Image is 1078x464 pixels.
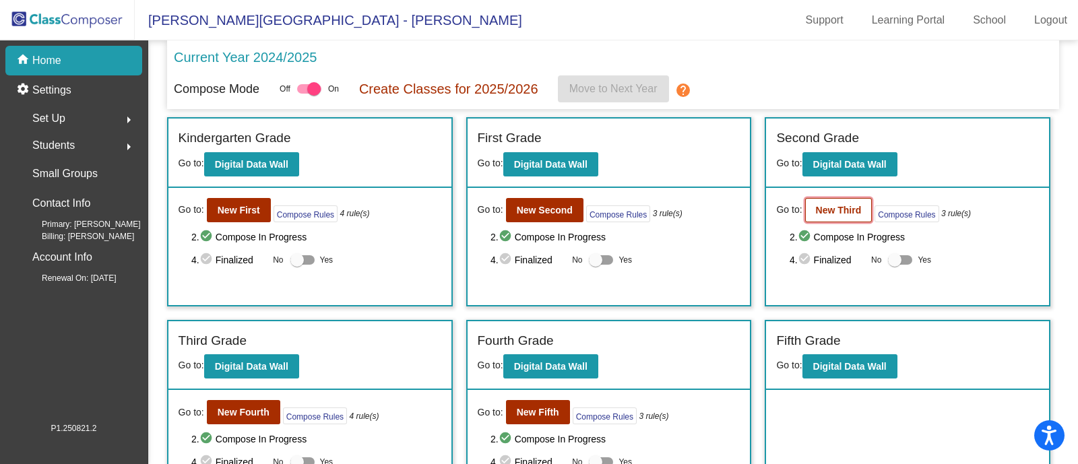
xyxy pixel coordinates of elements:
[776,331,840,351] label: Fifth Grade
[179,203,204,217] span: Go to:
[199,252,216,268] mat-icon: check_circle
[179,331,247,351] label: Third Grade
[215,361,288,372] b: Digital Data Wall
[514,159,588,170] b: Digital Data Wall
[32,82,71,98] p: Settings
[813,159,887,170] b: Digital Data Wall
[179,360,204,370] span: Go to:
[478,405,503,420] span: Go to:
[941,207,971,220] i: 3 rule(s)
[179,405,204,420] span: Go to:
[499,252,515,268] mat-icon: check_circle
[191,252,266,268] span: 4. Finalized
[179,129,291,148] label: Kindergarten Grade
[490,252,565,268] span: 4. Finalized
[20,218,141,230] span: Primary: [PERSON_NAME]
[572,254,582,266] span: No
[503,354,598,378] button: Digital Data Wall
[32,194,90,213] p: Contact Info
[962,9,1017,31] a: School
[215,159,288,170] b: Digital Data Wall
[816,205,862,216] b: New Third
[478,360,503,370] span: Go to:
[875,205,939,222] button: Compose Rules
[514,361,588,372] b: Digital Data Wall
[174,47,317,67] p: Current Year 2024/2025
[517,407,559,418] b: New Fifth
[32,164,98,183] p: Small Groups
[813,361,887,372] b: Digital Data Wall
[218,205,260,216] b: New First
[795,9,854,31] a: Support
[569,83,658,94] span: Move to Next Year
[802,354,897,378] button: Digital Data Wall
[174,80,259,98] p: Compose Mode
[274,205,338,222] button: Compose Rules
[204,152,299,176] button: Digital Data Wall
[327,83,338,95] span: On
[653,207,683,220] i: 3 rule(s)
[499,431,515,447] mat-icon: check_circle
[207,400,280,424] button: New Fourth
[506,400,570,424] button: New Fifth
[32,248,92,267] p: Account Info
[798,229,814,245] mat-icon: check_circle
[478,129,542,148] label: First Grade
[199,229,216,245] mat-icon: check_circle
[558,75,669,102] button: Move to Next Year
[32,53,61,69] p: Home
[199,431,216,447] mat-icon: check_circle
[776,360,802,370] span: Go to:
[619,252,632,268] span: Yes
[280,83,290,95] span: Off
[503,152,598,176] button: Digital Data Wall
[506,198,583,222] button: New Second
[32,136,75,155] span: Students
[273,254,283,266] span: No
[805,198,873,222] button: New Third
[918,252,931,268] span: Yes
[478,158,503,168] span: Go to:
[478,203,503,217] span: Go to:
[320,252,334,268] span: Yes
[340,207,369,220] i: 4 rule(s)
[191,431,441,447] span: 2. Compose In Progress
[121,112,137,128] mat-icon: arrow_right
[674,82,691,98] mat-icon: help
[776,203,802,217] span: Go to:
[218,407,269,418] b: New Fourth
[573,407,637,424] button: Compose Rules
[861,9,956,31] a: Learning Portal
[790,229,1039,245] span: 2. Compose In Progress
[776,158,802,168] span: Go to:
[478,331,554,351] label: Fourth Grade
[191,229,441,245] span: 2. Compose In Progress
[802,152,897,176] button: Digital Data Wall
[20,272,116,284] span: Renewal On: [DATE]
[1023,9,1078,31] a: Logout
[121,139,137,155] mat-icon: arrow_right
[639,410,668,422] i: 3 rule(s)
[490,229,740,245] span: 2. Compose In Progress
[283,407,347,424] button: Compose Rules
[204,354,299,378] button: Digital Data Wall
[207,198,271,222] button: New First
[32,109,65,128] span: Set Up
[16,82,32,98] mat-icon: settings
[179,158,204,168] span: Go to:
[16,53,32,69] mat-icon: home
[586,205,650,222] button: Compose Rules
[517,205,573,216] b: New Second
[349,410,379,422] i: 4 rule(s)
[871,254,881,266] span: No
[490,431,740,447] span: 2. Compose In Progress
[358,79,538,99] p: Create Classes for 2025/2026
[776,129,859,148] label: Second Grade
[790,252,864,268] span: 4. Finalized
[135,9,522,31] span: [PERSON_NAME][GEOGRAPHIC_DATA] - [PERSON_NAME]
[499,229,515,245] mat-icon: check_circle
[798,252,814,268] mat-icon: check_circle
[20,230,134,242] span: Billing: [PERSON_NAME]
